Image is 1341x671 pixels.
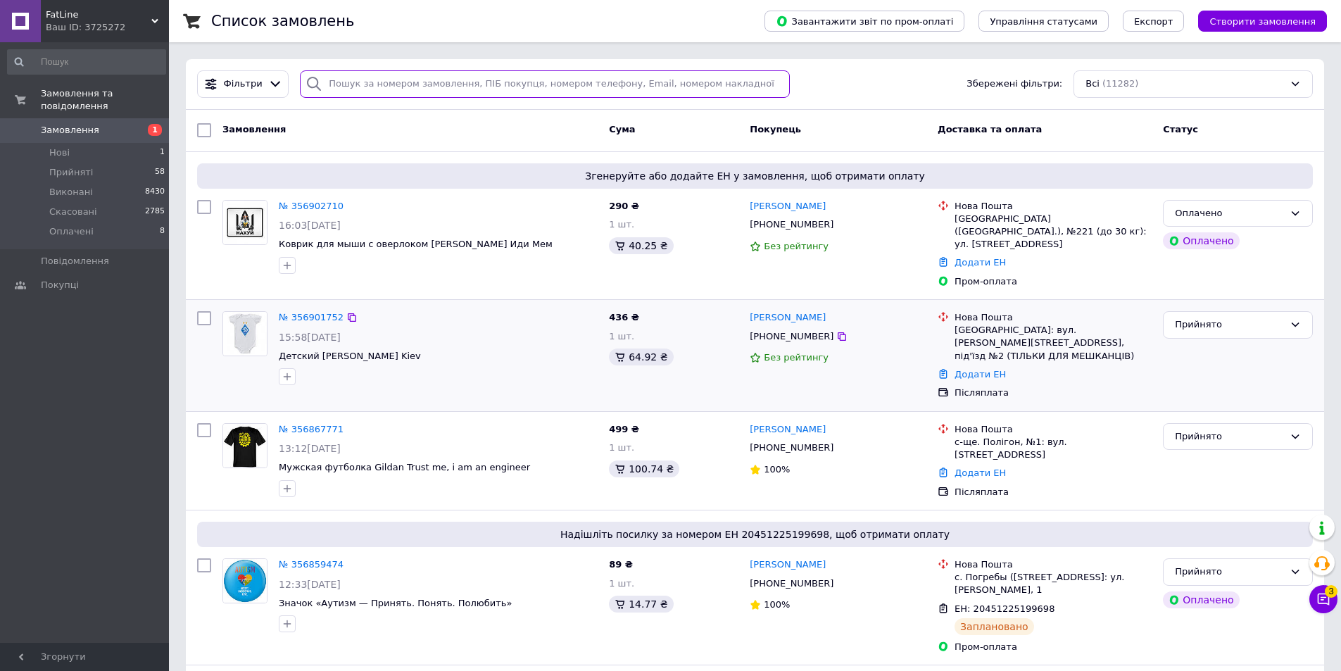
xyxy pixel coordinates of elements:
[41,255,109,268] span: Повідомлення
[279,579,341,590] span: 12:33[DATE]
[955,423,1152,436] div: Нова Пошта
[609,312,639,322] span: 436 ₴
[955,468,1006,478] a: Додати ЕН
[750,200,826,213] a: [PERSON_NAME]
[1198,11,1327,32] button: Створити замовлення
[160,225,165,238] span: 8
[955,387,1152,399] div: Післяплата
[224,77,263,91] span: Фільтри
[279,220,341,231] span: 16:03[DATE]
[990,16,1097,27] span: Управління статусами
[155,166,165,179] span: 58
[1102,78,1139,89] span: (11282)
[750,558,826,572] a: [PERSON_NAME]
[222,124,286,134] span: Замовлення
[955,641,1152,653] div: Пром-оплата
[46,21,169,34] div: Ваш ID: 3725272
[203,527,1307,541] span: Надішліть посилку за номером ЕН 20451225199698, щоб отримати оплату
[609,559,633,570] span: 89 ₴
[211,13,354,30] h1: Список замовлень
[978,11,1109,32] button: Управління статусами
[955,213,1152,251] div: [GEOGRAPHIC_DATA] ([GEOGRAPHIC_DATA].), №221 (до 30 кг): ул. [STREET_ADDRESS]
[145,206,165,218] span: 2785
[222,311,267,356] a: Фото товару
[1175,318,1284,332] div: Прийнято
[1134,16,1173,27] span: Експорт
[609,578,634,589] span: 1 шт.
[609,201,639,211] span: 290 ₴
[764,241,829,251] span: Без рейтингу
[279,312,344,322] a: № 356901752
[967,77,1062,91] span: Збережені фільтри:
[750,311,826,325] a: [PERSON_NAME]
[279,332,341,343] span: 15:58[DATE]
[279,559,344,570] a: № 356859474
[747,439,836,457] div: [PHONE_NUMBER]
[223,201,267,244] img: Фото товару
[609,349,673,365] div: 64.92 ₴
[750,124,801,134] span: Покупець
[1163,124,1198,134] span: Статус
[955,618,1034,635] div: Заплановано
[747,327,836,346] div: [PHONE_NUMBER]
[955,257,1006,268] a: Додати ЕН
[747,575,836,593] div: [PHONE_NUMBER]
[764,11,964,32] button: Завантажити звіт по пром-оплаті
[279,424,344,434] a: № 356867771
[279,598,512,608] a: Значок «Аутизм — Принять. Понять. Полюбить»
[1175,206,1284,221] div: Оплачено
[279,443,341,454] span: 13:12[DATE]
[955,436,1152,461] div: с-ще. Полігон, №1: вул. [STREET_ADDRESS]
[222,423,267,468] a: Фото товару
[938,124,1042,134] span: Доставка та оплата
[609,331,634,341] span: 1 шт.
[49,225,94,238] span: Оплачені
[279,462,530,472] a: Мужская футболка Gildan Trust me, i am an engineer
[222,558,267,603] a: Фото товару
[609,219,634,230] span: 1 шт.
[1325,585,1337,598] span: 3
[1184,15,1327,26] a: Створити замовлення
[1163,232,1239,249] div: Оплачено
[609,596,673,613] div: 14.77 ₴
[764,599,790,610] span: 100%
[1163,591,1239,608] div: Оплачено
[1123,11,1185,32] button: Експорт
[49,186,93,199] span: Виконані
[764,352,829,363] span: Без рейтингу
[223,312,267,356] img: Фото товару
[955,369,1006,380] a: Додати ЕН
[955,200,1152,213] div: Нова Пошта
[609,460,679,477] div: 100.74 ₴
[955,275,1152,288] div: Пром-оплата
[279,239,553,249] span: Коврик для мыши с оверлоком [PERSON_NAME] Иди Мем
[223,559,267,603] img: Фото товару
[46,8,151,21] span: FatLine
[609,442,634,453] span: 1 шт.
[609,424,639,434] span: 499 ₴
[203,169,1307,183] span: Згенеруйте або додайте ЕН у замовлення, щоб отримати оплату
[41,124,99,137] span: Замовлення
[1085,77,1100,91] span: Всі
[300,70,790,98] input: Пошук за номером замовлення, ПІБ покупця, номером телефону, Email, номером накладної
[609,237,673,254] div: 40.25 ₴
[49,146,70,159] span: Нові
[223,424,267,468] img: Фото товару
[955,558,1152,571] div: Нова Пошта
[279,351,421,361] a: Детский [PERSON_NAME] Kiev
[41,87,169,113] span: Замовлення та повідомлення
[750,423,826,437] a: [PERSON_NAME]
[7,49,166,75] input: Пошук
[955,486,1152,498] div: Післяплата
[1175,429,1284,444] div: Прийнято
[148,124,162,136] span: 1
[747,215,836,234] div: [PHONE_NUMBER]
[764,464,790,475] span: 100%
[279,201,344,211] a: № 356902710
[41,279,79,291] span: Покупці
[222,200,267,245] a: Фото товару
[1209,16,1316,27] span: Створити замовлення
[955,324,1152,363] div: [GEOGRAPHIC_DATA]: вул. [PERSON_NAME][STREET_ADDRESS], під'їзд №2 (ТІЛЬКИ ДЛЯ МЕШКАНЦІВ)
